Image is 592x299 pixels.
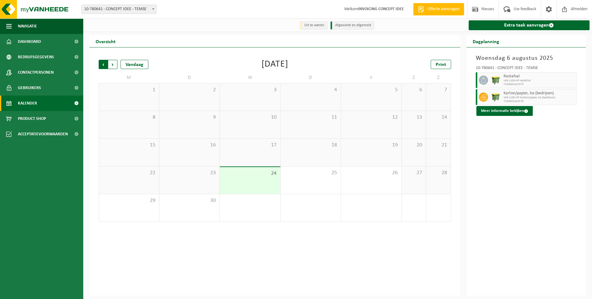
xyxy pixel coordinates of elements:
td: D [159,72,220,83]
span: Gebruikers [18,80,41,96]
div: Vandaag [121,60,148,69]
span: T250001421573 [504,83,575,86]
img: WB-1100-HPE-GN-50 [491,92,500,102]
span: 1 [102,87,156,93]
td: V [341,72,402,83]
img: WB-1100-HPE-GN-50 [491,76,500,85]
td: W [220,72,281,83]
td: D [281,72,341,83]
span: Contactpersonen [18,65,54,80]
span: Karton/papier, los (bedrijven) [504,91,575,96]
span: 10-780641 - CONCEPT IDEE - TEMSE [82,5,156,14]
span: 19 [344,142,398,149]
span: Acceptatievoorwaarden [18,126,68,142]
span: 15 [102,142,156,149]
span: 10 [223,114,277,121]
h2: Dagplanning [467,35,505,47]
span: WB-1100-HP restafval [504,79,575,83]
span: 6 [405,87,423,93]
span: 20 [405,142,423,149]
h2: Overzicht [89,35,122,47]
div: [DATE] [261,60,288,69]
span: Volgende [108,60,117,69]
span: Print [436,62,446,67]
span: 9 [162,114,217,121]
span: 2 [162,87,217,93]
span: 17 [223,142,277,149]
span: Kalender [18,96,37,111]
a: Offerte aanvragen [413,3,464,15]
td: Z [426,72,451,83]
span: 10-780641 - CONCEPT IDEE - TEMSE [81,5,157,14]
span: 29 [102,197,156,204]
span: T250001423170 [504,100,575,103]
span: 22 [102,170,156,176]
span: Vorige [99,60,108,69]
span: WB-1100-HP karton/papier, los (bedrijven) [504,96,575,100]
span: 8 [102,114,156,121]
button: Meer informatie bekijken [476,106,533,116]
span: 16 [162,142,217,149]
span: Dashboard [18,34,41,49]
span: 24 [223,170,277,177]
span: 28 [429,170,447,176]
span: Offerte aanvragen [426,6,461,12]
span: 30 [162,197,217,204]
h3: Woensdag 6 augustus 2025 [476,54,577,63]
span: 5 [344,87,398,93]
span: 18 [284,142,338,149]
td: Z [402,72,426,83]
span: 11 [284,114,338,121]
span: 14 [429,114,447,121]
a: Extra taak aanvragen [469,20,590,30]
span: Bedrijfsgegevens [18,49,54,65]
span: 27 [405,170,423,176]
span: 7 [429,87,447,93]
span: Product Shop [18,111,46,126]
td: M [99,72,159,83]
span: 25 [284,170,338,176]
span: 21 [429,142,447,149]
a: Print [431,60,451,69]
span: 4 [284,87,338,93]
li: Afgewerkt en afgemeld [331,21,374,30]
li: Uit te voeren [300,21,327,30]
div: 10-780641 - CONCEPT IDEE - TEMSE [476,66,577,72]
span: 13 [405,114,423,121]
span: 26 [344,170,398,176]
span: 3 [223,87,277,93]
span: Restafval [504,74,575,79]
span: Navigatie [18,18,37,34]
span: 23 [162,170,217,176]
strong: INVOICING CONCEPT IDEE [358,7,404,11]
span: 12 [344,114,398,121]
